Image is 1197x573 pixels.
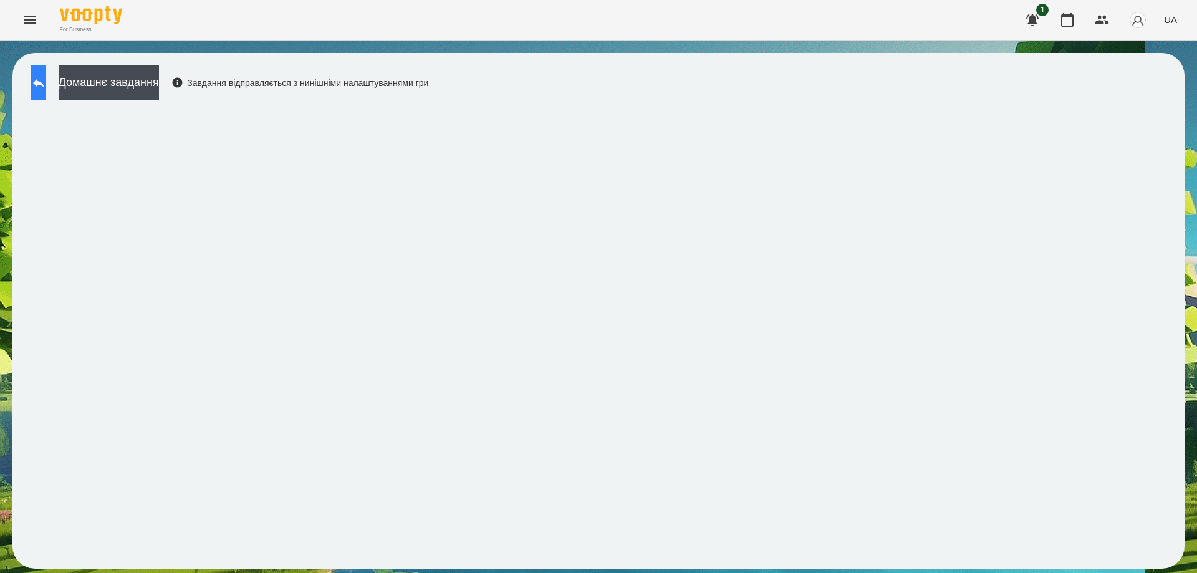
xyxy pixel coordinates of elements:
span: 1 [1036,4,1049,16]
span: UA [1164,13,1177,26]
button: UA [1159,8,1182,31]
div: Завдання відправляється з нинішніми налаштуваннями гри [171,77,429,89]
img: Voopty Logo [60,6,122,24]
span: For Business [60,26,122,34]
button: Домашнє завдання [59,65,159,100]
img: avatar_s.png [1129,11,1147,29]
button: Menu [15,5,45,35]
